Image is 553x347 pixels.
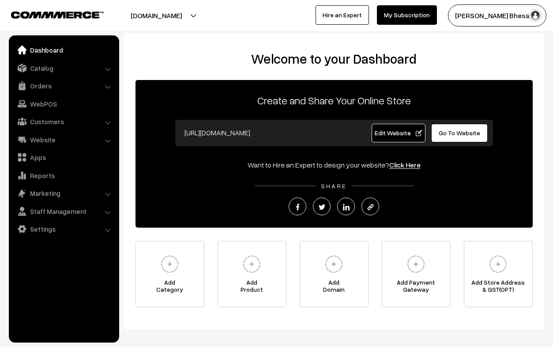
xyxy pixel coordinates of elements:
[132,51,535,67] h2: Welcome to your Dashboard
[135,160,533,170] div: Want to Hire an Expert to design your website?
[11,149,116,165] a: Apps
[389,160,421,169] a: Click Here
[11,60,116,76] a: Catalog
[135,92,533,108] p: Create and Share Your Online Store
[11,96,116,112] a: WebPOS
[240,252,264,276] img: plus.svg
[11,168,116,183] a: Reports
[11,221,116,237] a: Settings
[404,252,428,276] img: plus.svg
[322,252,346,276] img: plus.svg
[464,241,533,307] a: Add Store Address& GST(OPT)
[375,129,422,137] span: Edit Website
[11,42,116,58] a: Dashboard
[431,124,488,142] a: Go To Website
[300,279,368,297] span: Add Domain
[218,279,286,297] span: Add Product
[486,252,510,276] img: plus.svg
[11,132,116,148] a: Website
[377,5,437,25] a: My Subscription
[11,11,104,18] img: COMMMERCE
[448,4,546,27] button: [PERSON_NAME] Bhesani…
[300,241,369,307] a: AddDomain
[382,279,450,297] span: Add Payment Gateway
[218,241,286,307] a: AddProduct
[11,78,116,94] a: Orders
[136,279,204,297] span: Add Category
[100,4,213,27] button: [DOMAIN_NAME]
[11,203,116,219] a: Staff Management
[382,241,451,307] a: Add PaymentGateway
[372,124,425,142] a: Edit Website
[11,114,116,130] a: Customers
[11,9,88,19] a: COMMMERCE
[135,241,204,307] a: AddCategory
[316,182,351,190] span: SHARE
[158,252,182,276] img: plus.svg
[316,5,369,25] a: Hire an Expert
[529,9,542,22] img: user
[439,129,480,137] span: Go To Website
[11,185,116,201] a: Marketing
[464,279,532,297] span: Add Store Address & GST(OPT)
